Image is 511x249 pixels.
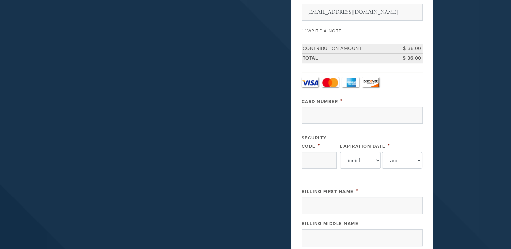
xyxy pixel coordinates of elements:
a: Amex [342,77,359,87]
a: MasterCard [322,77,339,87]
td: Total [302,53,392,63]
span: This field is required. [318,142,321,149]
label: Billing First Name [302,189,354,194]
span: This field is required. [356,187,358,195]
td: $ 36.00 [392,53,423,63]
a: Visa [302,77,318,87]
span: This field is required. [388,142,390,149]
label: Write a note [307,28,342,34]
span: This field is required. [340,97,343,105]
label: Billing Middle Name [302,221,359,226]
label: Card Number [302,99,338,104]
td: $ 36.00 [392,44,423,54]
label: Expiration Date [340,144,386,149]
select: Expiration Date month [340,152,381,169]
select: Expiration Date year [382,152,423,169]
td: Contribution Amount [302,44,392,54]
label: Security Code [302,135,327,149]
a: Discover [362,77,379,87]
